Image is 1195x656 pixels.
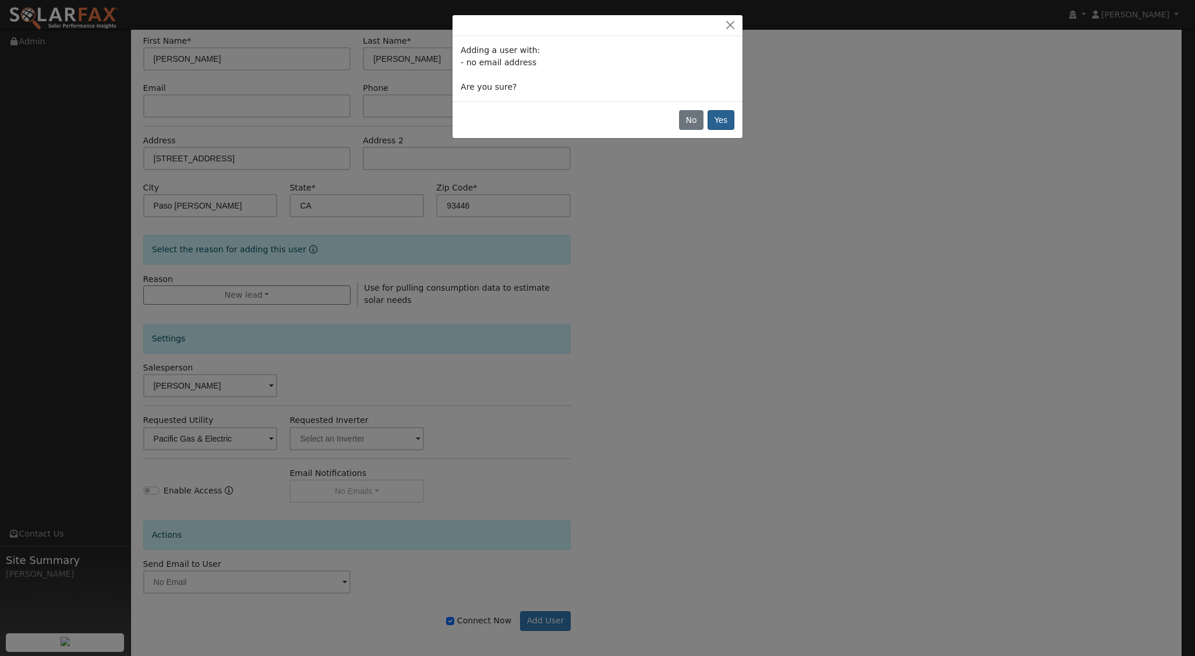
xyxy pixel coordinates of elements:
span: Adding a user with: [461,45,540,55]
span: Are you sure? [461,82,517,91]
button: Close [722,19,738,31]
button: Yes [708,110,734,130]
button: No [679,110,703,130]
span: - no email address [461,58,536,67]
